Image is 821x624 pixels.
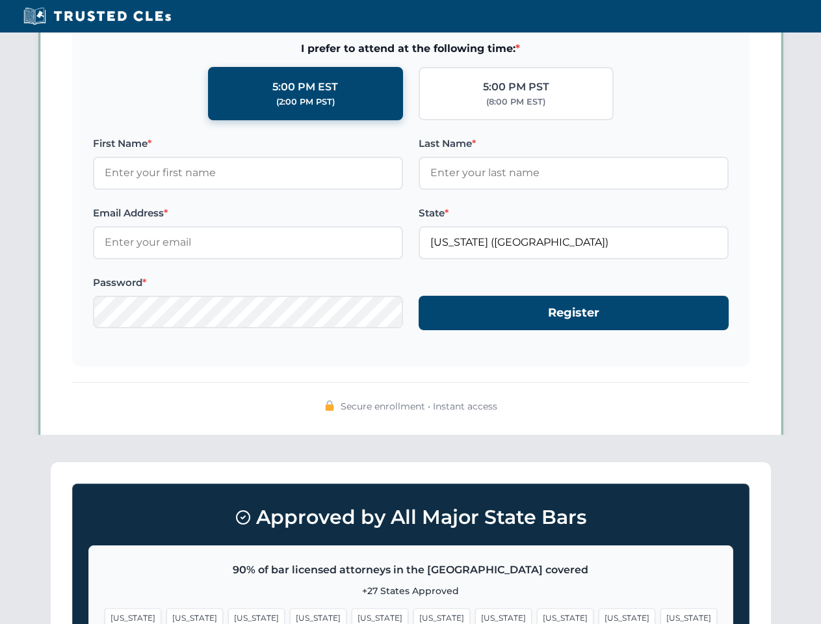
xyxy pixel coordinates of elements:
[20,6,175,26] img: Trusted CLEs
[93,275,403,291] label: Password
[419,226,729,259] input: Florida (FL)
[105,562,717,578] p: 90% of bar licensed attorneys in the [GEOGRAPHIC_DATA] covered
[419,136,729,151] label: Last Name
[93,205,403,221] label: Email Address
[272,79,338,96] div: 5:00 PM EST
[93,136,403,151] label: First Name
[486,96,545,109] div: (8:00 PM EST)
[483,79,549,96] div: 5:00 PM PST
[276,96,335,109] div: (2:00 PM PST)
[93,157,403,189] input: Enter your first name
[419,296,729,330] button: Register
[88,500,733,535] h3: Approved by All Major State Bars
[105,584,717,598] p: +27 States Approved
[324,400,335,411] img: 🔒
[93,226,403,259] input: Enter your email
[341,399,497,413] span: Secure enrollment • Instant access
[419,157,729,189] input: Enter your last name
[419,205,729,221] label: State
[93,40,729,57] span: I prefer to attend at the following time:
